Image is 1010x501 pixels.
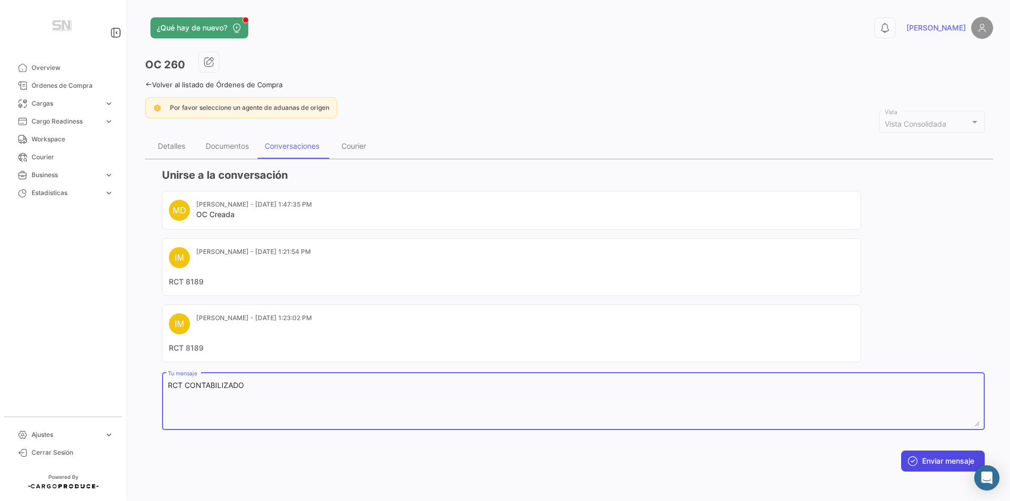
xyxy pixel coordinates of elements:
[169,247,190,268] div: IM
[906,23,966,33] span: [PERSON_NAME]
[8,77,118,95] a: Órdenes de Compra
[37,13,89,42] img: Manufactura+Logo.png
[974,465,999,490] div: Abrir Intercom Messenger
[32,81,114,90] span: Órdenes de Compra
[8,148,118,166] a: Courier
[104,188,114,198] span: expand_more
[170,104,329,111] span: Por favor seleccione un agente de aduanas de origen
[169,200,190,221] div: MD
[32,430,100,439] span: Ajustes
[157,23,227,33] span: ¿Qué hay de nuevo?
[196,209,312,220] mat-card-title: OC Creada
[32,188,100,198] span: Estadísticas
[104,99,114,108] span: expand_more
[162,168,985,182] h3: Unirse a la conversación
[885,119,946,128] span: Vista Consolidada
[341,141,366,150] div: Courier
[196,313,312,323] mat-card-subtitle: [PERSON_NAME] - [DATE] 1:23:02 PM
[32,135,114,144] span: Workspace
[150,17,248,38] button: ¿Qué hay de nuevo?
[206,141,249,150] div: Documentos
[104,430,114,439] span: expand_more
[265,141,319,150] div: Conversaciones
[145,80,282,89] a: Volver al listado de Órdenes de Compra
[32,448,114,457] span: Cerrar Sesión
[169,277,854,287] mat-card-content: RCT 8189
[104,170,114,180] span: expand_more
[32,152,114,162] span: Courier
[971,17,993,39] img: placeholder-user.png
[901,451,985,472] button: Enviar mensaje
[32,170,100,180] span: Business
[104,117,114,126] span: expand_more
[8,59,118,77] a: Overview
[196,200,312,209] mat-card-subtitle: [PERSON_NAME] - [DATE] 1:47:35 PM
[32,117,100,126] span: Cargo Readiness
[32,99,100,108] span: Cargas
[32,63,114,73] span: Overview
[169,343,854,353] mat-card-content: RCT 8189
[158,141,185,150] div: Detalles
[145,57,185,72] h3: OC 260
[169,313,190,334] div: IM
[8,130,118,148] a: Workspace
[196,247,311,257] mat-card-subtitle: [PERSON_NAME] - [DATE] 1:21:54 PM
